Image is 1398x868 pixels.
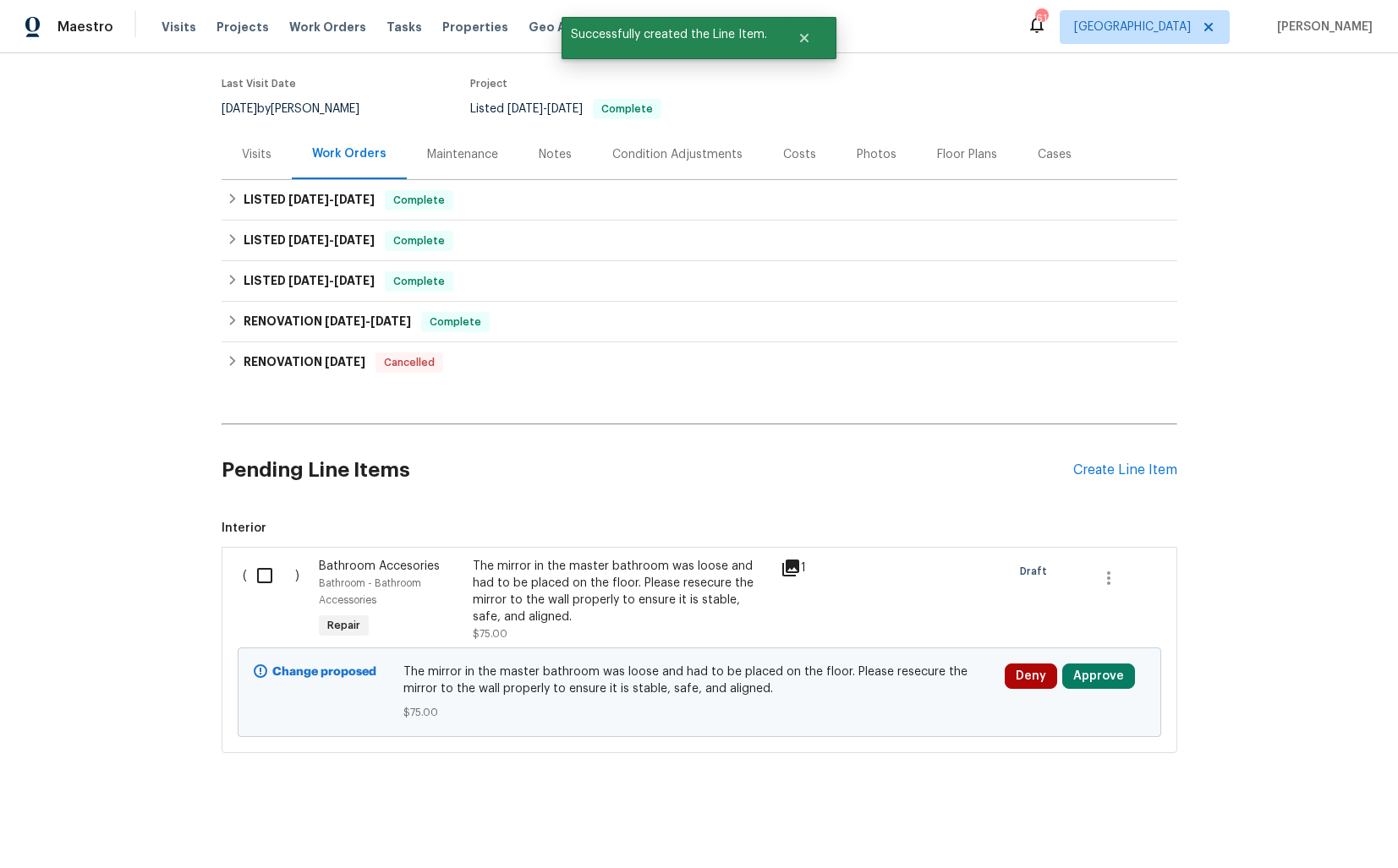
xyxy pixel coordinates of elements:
[319,578,421,605] span: Bathroom - Bathroom Accessories
[529,19,639,35] span: Geo Assignments
[473,629,507,639] span: $75.00
[442,19,508,35] span: Properties
[507,103,583,115] span: -
[272,666,376,678] b: Change proposed
[325,315,411,327] span: -
[334,275,375,287] span: [DATE]
[781,558,847,578] div: 1
[1074,19,1191,35] span: [GEOGRAPHIC_DATA]
[1020,563,1054,580] span: Draft
[244,312,411,332] h6: RENOVATION
[321,617,367,634] span: Repair
[222,221,1177,261] div: LISTED [DATE]-[DATE]Complete
[222,103,257,115] span: [DATE]
[288,234,329,246] span: [DATE]
[1005,663,1057,689] button: Deny
[595,104,660,114] span: Complete
[288,194,329,205] span: [DATE]
[334,194,375,205] span: [DATE]
[783,146,816,163] div: Costs
[547,103,583,115] span: [DATE]
[387,232,452,249] span: Complete
[423,314,488,330] span: Complete
[244,231,375,251] h6: LISTED
[1270,19,1373,35] span: [PERSON_NAME]
[470,79,507,89] span: Project
[325,356,365,368] span: [DATE]
[319,560,440,572] span: Bathroom Accesories
[403,663,995,697] span: The mirror in the master bathroom was loose and had to be placed on the floor. Please resecure th...
[937,146,997,163] div: Floor Plans
[539,146,572,163] div: Notes
[507,103,543,115] span: [DATE]
[562,17,776,52] span: Successfully created the Line Item.
[473,558,770,625] div: The mirror in the master bathroom was loose and had to be placed on the floor. Please resecure th...
[222,342,1177,383] div: RENOVATION [DATE]Cancelled
[288,234,375,246] span: -
[612,146,743,163] div: Condition Adjustments
[238,553,315,647] div: ( )
[289,19,366,35] span: Work Orders
[387,192,452,209] span: Complete
[222,520,1177,537] span: Interior
[1035,10,1047,27] div: 61
[387,273,452,290] span: Complete
[222,99,380,119] div: by [PERSON_NAME]
[222,302,1177,342] div: RENOVATION [DATE]-[DATE]Complete
[162,19,196,35] span: Visits
[470,103,661,115] span: Listed
[387,21,422,33] span: Tasks
[58,19,113,35] span: Maestro
[244,271,375,292] h6: LISTED
[427,146,498,163] div: Maintenance
[377,354,441,371] span: Cancelled
[242,146,271,163] div: Visits
[244,352,365,373] h6: RENOVATION
[217,19,269,35] span: Projects
[222,180,1177,221] div: LISTED [DATE]-[DATE]Complete
[1038,146,1072,163] div: Cases
[288,194,375,205] span: -
[1073,462,1177,478] div: Create Line Item
[222,431,1073,510] h2: Pending Line Items
[776,21,832,55] button: Close
[403,704,995,721] span: $75.00
[312,145,387,162] div: Work Orders
[288,275,375,287] span: -
[857,146,896,163] div: Photos
[288,275,329,287] span: [DATE]
[222,79,296,89] span: Last Visit Date
[325,315,365,327] span: [DATE]
[334,234,375,246] span: [DATE]
[370,315,411,327] span: [DATE]
[244,190,375,210] h6: LISTED
[222,261,1177,302] div: LISTED [DATE]-[DATE]Complete
[1062,663,1135,689] button: Approve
